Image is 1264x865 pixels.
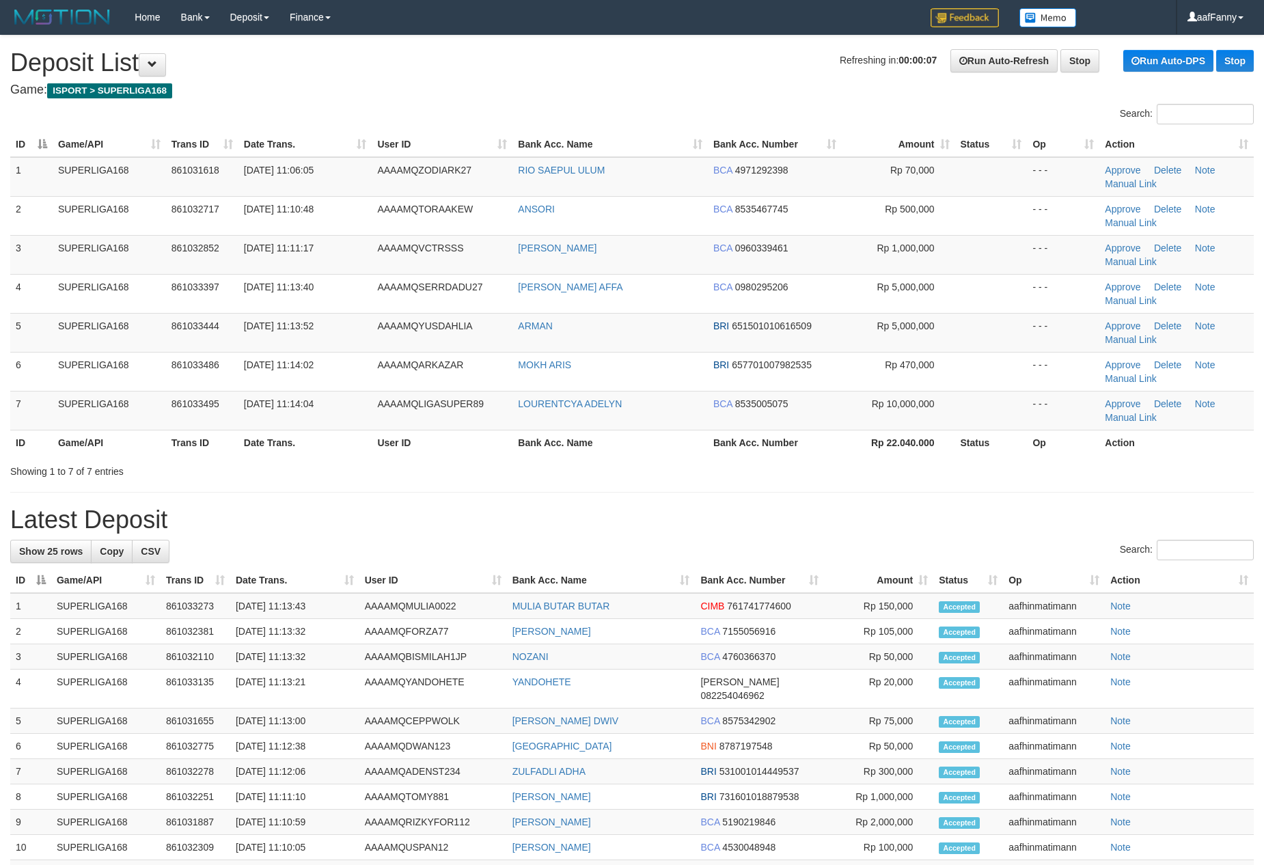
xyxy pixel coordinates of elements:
[171,398,219,409] span: 861033495
[1110,626,1131,637] a: Note
[10,274,53,313] td: 4
[1157,540,1254,560] input: Search:
[939,601,980,613] span: Accepted
[1060,49,1099,72] a: Stop
[359,784,507,810] td: AAAAMQTOMY881
[53,391,166,430] td: SUPERLIGA168
[10,593,51,619] td: 1
[1195,320,1215,331] a: Note
[512,741,612,752] a: [GEOGRAPHIC_DATA]
[1099,430,1254,455] th: Action
[359,734,507,759] td: AAAAMQDWAN123
[713,282,732,292] span: BCA
[53,313,166,352] td: SUPERLIGA168
[700,676,779,687] span: [PERSON_NAME]
[359,593,507,619] td: AAAAMQMULIA0022
[161,835,230,860] td: 861032309
[1099,132,1254,157] th: Action: activate to sort column ascending
[10,759,51,784] td: 7
[230,784,359,810] td: [DATE] 11:11:10
[359,810,507,835] td: AAAAMQRIZKYFOR112
[1027,391,1099,430] td: - - -
[161,810,230,835] td: 861031887
[161,734,230,759] td: 861032775
[10,132,53,157] th: ID: activate to sort column descending
[824,619,933,644] td: Rp 105,000
[1105,282,1140,292] a: Approve
[53,430,166,455] th: Game/API
[10,619,51,644] td: 2
[824,784,933,810] td: Rp 1,000,000
[939,767,980,778] span: Accepted
[53,235,166,274] td: SUPERLIGA168
[10,49,1254,77] h1: Deposit List
[842,132,955,157] th: Amount: activate to sort column ascending
[1003,734,1105,759] td: aafhinmatimann
[171,282,219,292] span: 861033397
[939,627,980,638] span: Accepted
[1003,568,1105,593] th: Op: activate to sort column ascending
[1154,204,1181,215] a: Delete
[939,741,980,753] span: Accepted
[359,835,507,860] td: AAAAMQUSPAN12
[722,816,775,827] span: Copy 5190219846 to clipboard
[1154,398,1181,409] a: Delete
[10,506,1254,534] h1: Latest Deposit
[840,55,937,66] span: Refreshing in:
[1154,165,1181,176] a: Delete
[244,243,314,253] span: [DATE] 11:11:17
[695,568,824,593] th: Bank Acc. Number: activate to sort column ascending
[1216,50,1254,72] a: Stop
[161,644,230,670] td: 861032110
[10,196,53,235] td: 2
[51,835,161,860] td: SUPERLIGA168
[171,165,219,176] span: 861031618
[10,540,92,563] a: Show 25 rows
[230,709,359,734] td: [DATE] 11:13:00
[377,320,472,331] span: AAAAMQYUSDAHLIA
[161,593,230,619] td: 861033273
[1110,715,1131,726] a: Note
[1195,165,1215,176] a: Note
[171,320,219,331] span: 861033444
[824,593,933,619] td: Rp 150,000
[1027,430,1099,455] th: Op
[512,791,591,802] a: [PERSON_NAME]
[518,398,622,409] a: LOURENTCYA ADELYN
[377,282,482,292] span: AAAAMQSERRDADU27
[53,274,166,313] td: SUPERLIGA168
[708,430,842,455] th: Bank Acc. Number
[10,644,51,670] td: 3
[359,619,507,644] td: AAAAMQFORZA77
[161,670,230,709] td: 861033135
[512,132,708,157] th: Bank Acc. Name: activate to sort column ascending
[1027,235,1099,274] td: - - -
[939,677,980,689] span: Accepted
[51,568,161,593] th: Game/API: activate to sort column ascending
[10,157,53,197] td: 1
[100,546,124,557] span: Copy
[1105,256,1157,267] a: Manual Link
[132,540,169,563] a: CSV
[244,359,314,370] span: [DATE] 11:14:02
[377,359,463,370] span: AAAAMQARKAZAR
[51,810,161,835] td: SUPERLIGA168
[700,715,719,726] span: BCA
[230,734,359,759] td: [DATE] 11:12:38
[1105,373,1157,384] a: Manual Link
[955,430,1028,455] th: Status
[872,398,935,409] span: Rp 10,000,000
[10,709,51,734] td: 5
[372,430,512,455] th: User ID
[1003,759,1105,784] td: aafhinmatimann
[824,709,933,734] td: Rp 75,000
[230,619,359,644] td: [DATE] 11:13:32
[713,204,732,215] span: BCA
[1110,651,1131,662] a: Note
[51,619,161,644] td: SUPERLIGA168
[842,430,955,455] th: Rp 22.040.000
[1110,842,1131,853] a: Note
[713,243,732,253] span: BCA
[700,791,716,802] span: BRI
[1110,676,1131,687] a: Note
